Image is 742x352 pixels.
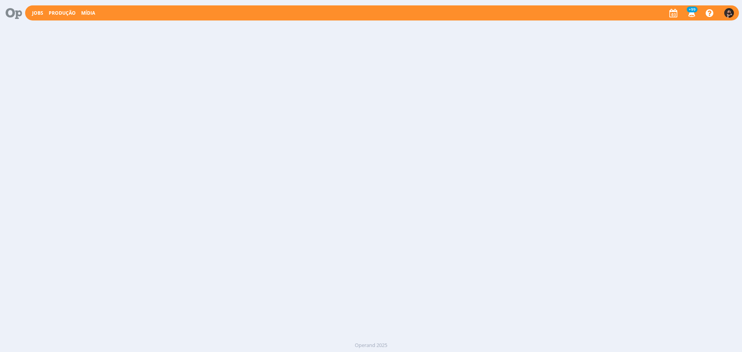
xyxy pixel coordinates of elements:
[724,6,734,20] button: D
[687,7,698,12] span: +99
[49,10,76,16] a: Produção
[81,10,95,16] a: Mídia
[32,10,43,16] a: Jobs
[79,10,97,16] button: Mídia
[30,10,46,16] button: Jobs
[724,8,734,18] img: D
[46,10,78,16] button: Produção
[683,6,699,20] button: +99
